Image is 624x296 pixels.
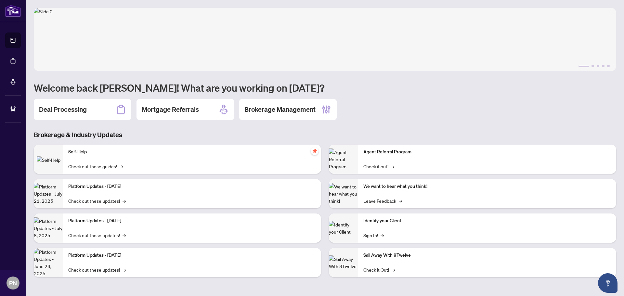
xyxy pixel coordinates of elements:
img: Platform Updates - July 21, 2025 [34,183,63,204]
span: → [123,232,126,239]
p: Platform Updates - [DATE] [68,217,316,225]
a: Sign In!→ [363,232,384,239]
button: Open asap [598,273,617,293]
span: → [123,266,126,273]
span: → [381,232,384,239]
img: Platform Updates - July 8, 2025 [34,217,63,239]
span: pushpin [311,147,318,155]
button: 4 [602,65,604,67]
p: Sail Away With 8Twelve [363,252,611,259]
p: We want to hear what you think! [363,183,611,190]
h2: Deal Processing [39,105,87,114]
a: Check out these updates!→ [68,197,126,204]
button: 2 [591,65,594,67]
p: Identify your Client [363,217,611,225]
img: Sail Away With 8Twelve [329,255,358,270]
img: Self-Help [37,156,60,163]
button: 3 [597,65,599,67]
a: Leave Feedback→ [363,197,402,204]
img: Platform Updates - June 23, 2025 [34,248,63,277]
span: → [391,163,394,170]
p: Self-Help [68,148,316,156]
h1: Welcome back [PERSON_NAME]! What are you working on [DATE]? [34,82,616,94]
a: Check out these updates!→ [68,266,126,273]
img: logo [5,5,21,17]
span: PN [9,278,17,288]
span: → [399,197,402,204]
span: → [120,163,123,170]
p: Platform Updates - [DATE] [68,252,316,259]
h2: Mortgage Referrals [142,105,199,114]
a: Check it out!→ [363,163,394,170]
a: Check out these guides!→ [68,163,123,170]
h3: Brokerage & Industry Updates [34,130,616,139]
p: Platform Updates - [DATE] [68,183,316,190]
img: Slide 0 [34,8,616,71]
a: Check out these updates!→ [68,232,126,239]
a: Check it Out!→ [363,266,395,273]
img: We want to hear what you think! [329,183,358,204]
span: → [392,266,395,273]
button: 5 [607,65,610,67]
h2: Brokerage Management [244,105,316,114]
p: Agent Referral Program [363,148,611,156]
button: 1 [578,65,589,67]
img: Agent Referral Program [329,148,358,170]
span: → [123,197,126,204]
img: Identify your Client [329,221,358,235]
